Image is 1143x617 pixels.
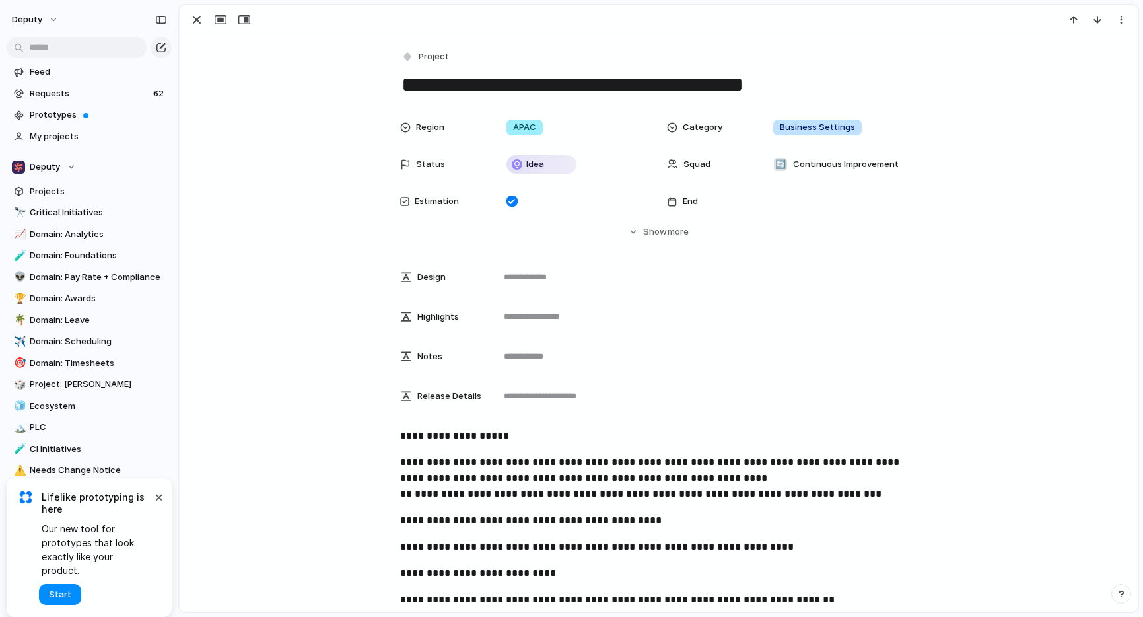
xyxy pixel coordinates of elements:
button: 👽 [12,271,25,284]
span: Show [643,225,667,238]
span: Ecosystem [30,400,167,413]
span: End [683,195,698,208]
div: 📈 [14,227,23,242]
div: 🧊 [14,398,23,414]
span: APAC [513,121,536,134]
a: Prototypes [7,105,172,125]
span: more [668,225,689,238]
span: Domain: Awards [30,292,167,305]
span: Design [417,271,446,284]
a: Feed [7,62,172,82]
span: Release Details [417,390,481,403]
button: 🧪 [12,249,25,262]
a: 🌴Domain: Leave [7,310,172,330]
a: 🧪Domain: Foundations [7,246,172,266]
span: deputy [12,13,42,26]
button: deputy [6,9,65,30]
span: Lifelike prototyping is here [42,491,152,515]
div: 🎯 [14,355,23,371]
a: 🧪CI Initiatives [7,439,172,459]
a: 🔭Critical Initiatives [7,203,172,223]
a: 🎯Domain: Timesheets [7,353,172,373]
div: 🎯Shipped this year [7,482,172,502]
span: Project [419,50,449,63]
div: ✈️ [14,334,23,349]
a: ⚠️Needs Change Notice [7,460,172,480]
a: 🏆Domain: Awards [7,289,172,308]
a: Requests62 [7,84,172,104]
div: 🧪 [14,248,23,264]
span: Squad [683,158,710,171]
div: 👽 [14,270,23,285]
button: 🎲 [12,378,25,391]
span: 62 [153,87,166,100]
span: Requests [30,87,149,100]
span: Business Settings [780,121,855,134]
a: 🏔️PLC [7,417,172,437]
div: 🏆 [14,291,23,307]
button: Showmore [400,220,918,244]
button: Project [399,48,453,67]
button: 🏔️ [12,421,25,434]
button: 🔭 [12,206,25,219]
a: My projects [7,127,172,147]
span: Notes [417,350,442,363]
span: Prototypes [30,108,167,122]
span: Idea [526,158,544,171]
div: 🎲 [14,377,23,392]
span: Critical Initiatives [30,206,167,219]
span: Deputy [30,161,60,174]
div: ⚠️ [14,463,23,478]
span: Estimation [415,195,459,208]
a: ✈️Domain: Scheduling [7,332,172,351]
button: 🧊 [12,400,25,413]
span: Continuous Improvement [793,158,899,171]
button: ✈️ [12,335,25,348]
button: 🏆 [12,292,25,305]
span: Start [49,588,71,601]
a: 🧊Ecosystem [7,396,172,416]
button: Start [39,584,81,605]
div: 🌴 [14,312,23,328]
div: 🏔️ [14,420,23,435]
span: My projects [30,130,167,143]
span: Domain: Pay Rate + Compliance [30,271,167,284]
a: 🎲Project: [PERSON_NAME] [7,375,172,394]
span: Domain: Leave [30,314,167,327]
button: Deputy [7,157,172,177]
span: Needs Change Notice [30,464,167,477]
button: 🌴 [12,314,25,327]
span: Region [416,121,444,134]
button: 🎯 [12,357,25,370]
button: 📈 [12,228,25,241]
span: CI Initiatives [30,443,167,456]
span: Feed [30,65,167,79]
a: 📈Domain: Analytics [7,225,172,244]
div: 🔭 [14,205,23,221]
span: Domain: Analytics [30,228,167,241]
span: Category [683,121,722,134]
button: ⚠️ [12,464,25,477]
span: Domain: Timesheets [30,357,167,370]
div: 🧪 [14,441,23,456]
span: Status [416,158,445,171]
a: 👽Domain: Pay Rate + Compliance [7,268,172,287]
button: Dismiss [151,489,166,505]
span: Projects [30,185,167,198]
span: PLC [30,421,167,434]
div: 🔄 [774,158,787,171]
span: Domain: Foundations [30,249,167,262]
